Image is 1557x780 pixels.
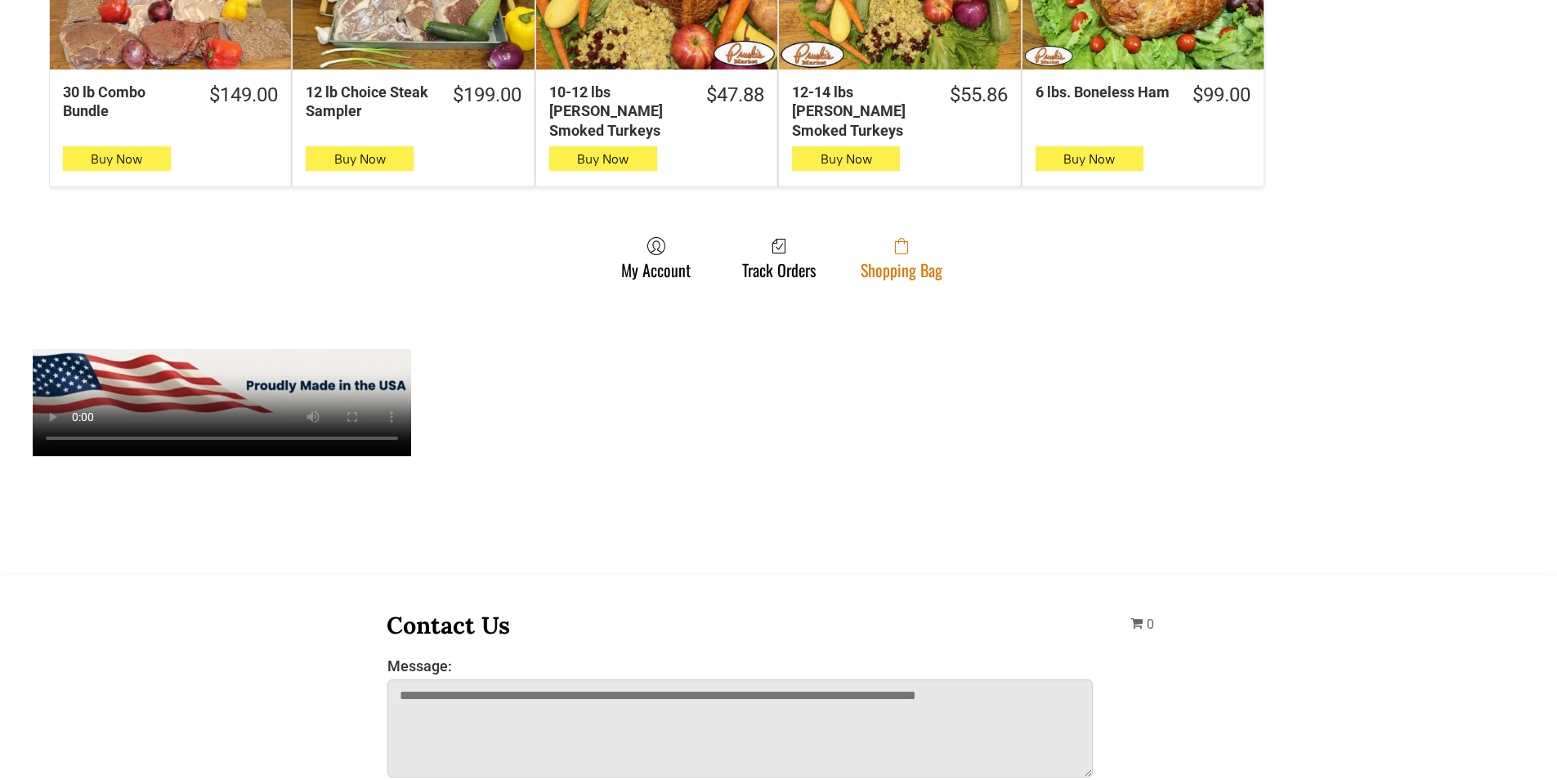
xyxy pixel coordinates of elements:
a: $149.0030 lb Combo Bundle [50,83,291,121]
div: 6 lbs. Boneless Ham [1036,83,1171,101]
div: 12-14 lbs [PERSON_NAME] Smoked Turkeys [792,83,928,140]
h3: Contact Us [387,610,1094,640]
a: My Account [613,236,699,280]
span: Buy Now [577,151,629,167]
div: 12 lb Choice Steak Sampler [306,83,431,121]
span: Buy Now [821,151,872,167]
a: $47.8810-12 lbs [PERSON_NAME] Smoked Turkeys [536,83,777,140]
span: Buy Now [334,151,386,167]
div: $99.00 [1192,83,1251,108]
a: $55.8612-14 lbs [PERSON_NAME] Smoked Turkeys [779,83,1020,140]
div: $199.00 [453,83,521,108]
button: Buy Now [1036,146,1143,171]
label: Message: [387,657,1094,675]
div: $149.00 [209,83,278,108]
button: Buy Now [306,146,414,171]
div: 30 lb Combo Bundle [63,83,188,121]
button: Buy Now [63,146,171,171]
div: 10-12 lbs [PERSON_NAME] Smoked Turkeys [549,83,685,140]
span: Buy Now [91,151,142,167]
a: $199.0012 lb Choice Steak Sampler [293,83,534,121]
button: Buy Now [549,146,657,171]
button: Buy Now [792,146,900,171]
a: Shopping Bag [852,236,951,280]
a: $99.006 lbs. Boneless Ham [1022,83,1264,108]
span: Buy Now [1063,151,1115,167]
div: $47.88 [706,83,764,108]
span: 0 [1147,616,1154,632]
div: $55.86 [950,83,1008,108]
a: Track Orders [734,236,824,280]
